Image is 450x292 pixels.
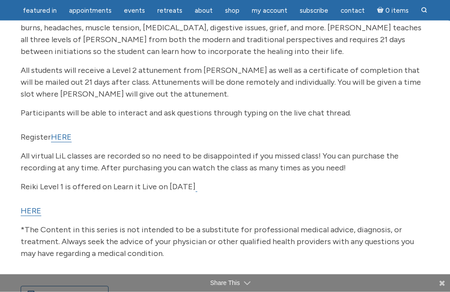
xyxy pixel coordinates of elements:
[189,2,218,19] a: About
[372,1,414,19] a: Cart0 items
[341,7,365,14] span: Contact
[21,151,429,174] p: All virtual LiL classes are recorded so no need to be disappointed if you missed class! You can p...
[252,7,287,14] span: My Account
[21,181,429,193] p: Reiki Level 1 is offered on Learn it Live on [DATE]
[152,2,188,19] a: Retreats
[21,65,429,101] p: All students will receive a Level 2 attunement from [PERSON_NAME] as well as a certificate of com...
[21,108,429,119] p: Participants will be able to interact and ask questions through typing on the live chat thread.
[157,7,182,14] span: Retreats
[385,7,409,14] span: 0 items
[294,2,334,19] a: Subscribe
[124,7,145,14] span: Events
[69,7,112,14] span: Appointments
[220,2,245,19] a: Shop
[21,224,429,260] p: *The Content in this series is not intended to be a substitute for professional medical advice, d...
[377,7,385,14] i: Cart
[51,133,72,143] a: HERE
[195,7,213,14] span: About
[225,7,240,14] span: Shop
[64,2,117,19] a: Appointments
[300,7,328,14] span: Subscribe
[335,2,370,19] a: Contact
[21,206,41,216] a: HERE
[119,2,150,19] a: Events
[23,7,57,14] span: featured in
[18,2,62,19] a: featured in
[21,132,429,144] p: Register
[247,2,293,19] a: My Account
